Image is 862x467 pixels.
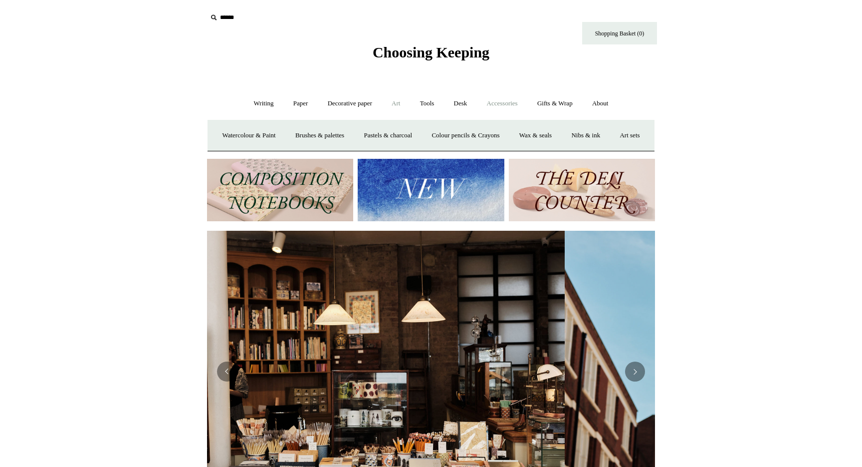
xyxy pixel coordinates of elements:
[217,362,237,382] button: Previous
[245,90,283,117] a: Writing
[445,90,476,117] a: Desk
[611,122,648,149] a: Art sets
[355,122,421,149] a: Pastels & charcoal
[625,362,645,382] button: Next
[582,22,657,44] a: Shopping Basket (0)
[373,44,489,60] span: Choosing Keeping
[411,90,443,117] a: Tools
[286,122,353,149] a: Brushes & palettes
[510,122,561,149] a: Wax & seals
[213,122,284,149] a: Watercolour & Paint
[509,159,655,221] img: The Deli Counter
[319,90,381,117] a: Decorative paper
[478,90,527,117] a: Accessories
[528,90,582,117] a: Gifts & Wrap
[562,122,609,149] a: Nibs & ink
[583,90,618,117] a: About
[358,159,504,221] img: New.jpg__PID:f73bdf93-380a-4a35-bcfe-7823039498e1
[383,90,409,117] a: Art
[207,159,353,221] img: 202302 Composition ledgers.jpg__PID:69722ee6-fa44-49dd-a067-31375e5d54ec
[423,122,508,149] a: Colour pencils & Crayons
[373,52,489,59] a: Choosing Keeping
[284,90,317,117] a: Paper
